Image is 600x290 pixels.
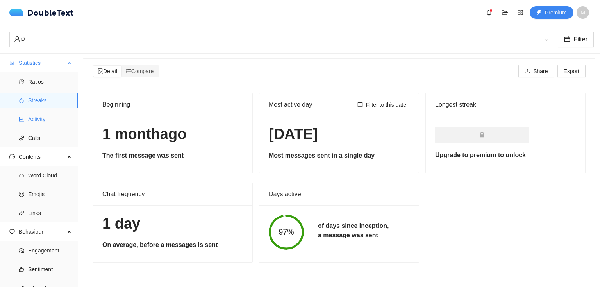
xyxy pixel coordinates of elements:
[557,65,586,77] button: Export
[102,93,243,116] div: Beginning
[9,229,15,235] span: heart
[525,68,530,75] span: upload
[102,240,243,250] h5: On average, before a messages is sent
[19,55,65,71] span: Statistics
[354,100,410,109] button: calendarFilter to this date
[102,125,243,143] h1: 1 month ago
[9,9,74,16] div: DoubleText
[564,36,570,43] span: calendar
[28,130,72,146] span: Calls
[9,9,27,16] img: logo
[536,10,542,16] span: thunderbolt
[14,36,20,42] span: user
[269,125,409,143] h1: [DATE]
[14,32,548,47] span: ☫
[483,9,495,16] span: bell
[19,224,65,240] span: Behaviour
[98,68,103,74] span: file-search
[479,132,485,138] span: lock
[19,149,65,165] span: Contents
[28,186,72,202] span: Emojis
[28,168,72,183] span: Word Cloud
[9,154,15,159] span: message
[28,74,72,90] span: Ratios
[435,150,576,160] h5: Upgrade to premium to unlock
[19,98,24,103] span: fire
[514,6,527,19] button: appstore
[19,210,24,216] span: link
[19,267,24,272] span: like
[126,68,131,74] span: ordered-list
[126,68,154,74] span: Compare
[514,9,526,16] span: appstore
[19,79,24,84] span: pie-chart
[102,151,243,160] h5: The first message was sent
[102,215,243,233] h1: 1 day
[28,93,72,108] span: Streaks
[9,9,74,16] a: logoDoubleText
[357,102,363,108] span: calendar
[545,8,567,17] span: Premium
[518,65,554,77] button: uploadShare
[435,100,576,109] div: Longest streak
[558,32,594,47] button: calendarFilter
[19,192,24,197] span: smile
[19,248,24,253] span: comment
[98,68,117,74] span: Detail
[19,116,24,122] span: line-chart
[28,205,72,221] span: Links
[580,6,585,19] span: M
[498,6,511,19] button: folder-open
[28,261,72,277] span: Sentiment
[564,67,579,75] span: Export
[483,6,495,19] button: bell
[14,32,541,47] div: ☫
[366,100,407,109] span: Filter to this date
[499,9,511,16] span: folder-open
[318,221,389,240] h5: of days since inception, a message was sent
[9,60,15,66] span: bar-chart
[19,173,24,178] span: cloud
[269,228,304,236] span: 97%
[269,151,409,160] h5: Most messages sent in a single day
[28,111,72,127] span: Activity
[269,183,409,205] div: Days active
[530,6,573,19] button: thunderboltPremium
[102,183,243,205] div: Chat frequency
[533,67,548,75] span: Share
[19,135,24,141] span: phone
[269,93,354,116] div: Most active day
[573,34,587,44] span: Filter
[28,243,72,258] span: Engagement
